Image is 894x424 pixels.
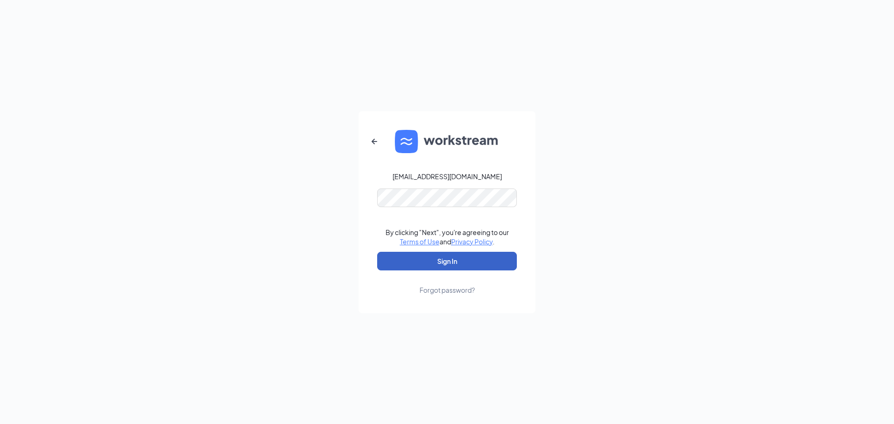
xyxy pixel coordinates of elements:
[377,252,517,270] button: Sign In
[420,285,475,295] div: Forgot password?
[386,228,509,246] div: By clicking "Next", you're agreeing to our and .
[369,136,380,147] svg: ArrowLeftNew
[395,130,499,153] img: WS logo and Workstream text
[451,237,493,246] a: Privacy Policy
[393,172,502,181] div: [EMAIL_ADDRESS][DOMAIN_NAME]
[400,237,440,246] a: Terms of Use
[363,130,386,153] button: ArrowLeftNew
[420,270,475,295] a: Forgot password?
